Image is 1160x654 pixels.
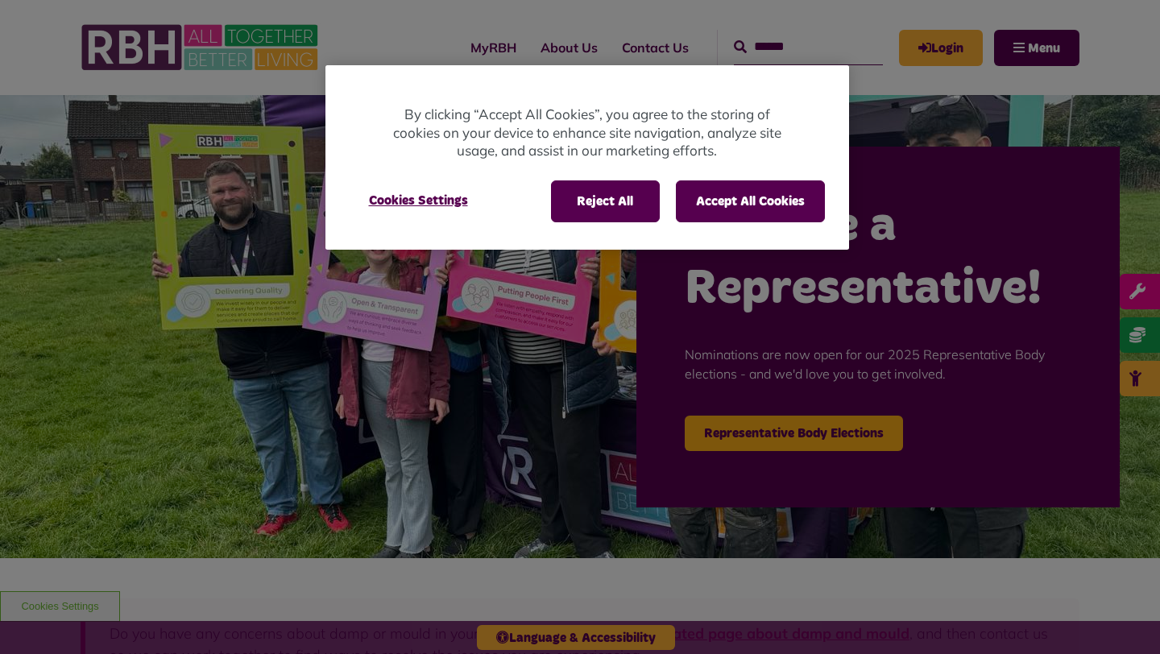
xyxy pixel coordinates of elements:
button: Reject All [551,180,660,222]
div: Privacy [325,65,849,250]
div: Cookie banner [325,65,849,250]
p: By clicking “Accept All Cookies”, you agree to the storing of cookies on your device to enhance s... [390,106,785,160]
button: Accept All Cookies [676,180,825,222]
button: Cookies Settings [350,180,487,221]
